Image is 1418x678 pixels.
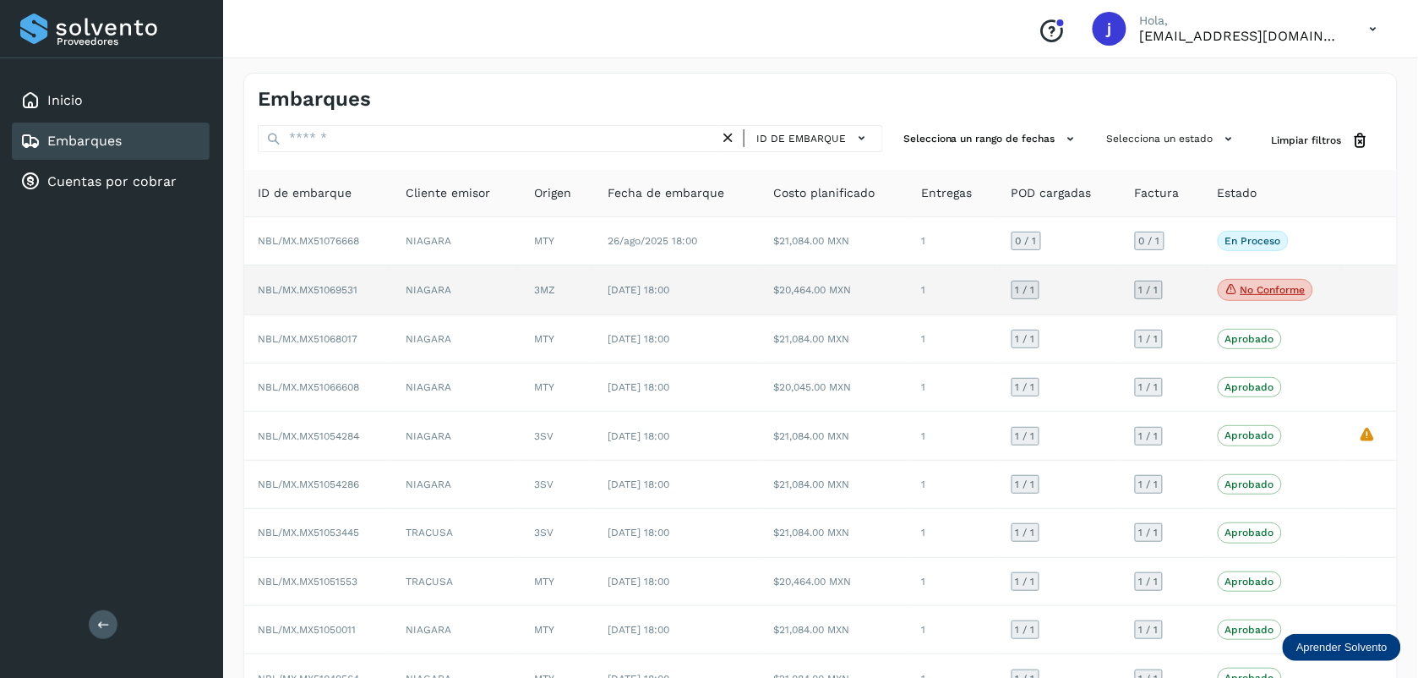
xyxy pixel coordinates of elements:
td: $20,464.00 MXN [761,265,908,315]
span: [DATE] 18:00 [608,478,670,490]
td: NIAGARA [392,315,521,364]
td: NIAGARA [392,412,521,460]
button: ID de embarque [751,126,875,150]
p: Aprobado [1225,527,1274,539]
h4: Embarques [258,87,371,112]
td: 1 [908,606,998,654]
span: 1 / 1 [1016,479,1035,489]
td: $20,045.00 MXN [761,364,908,412]
p: Aprobado [1225,478,1274,490]
span: Entregas [922,184,973,202]
a: Embarques [47,133,122,149]
span: [DATE] 18:00 [608,430,670,442]
td: 3SV [521,461,595,509]
div: Inicio [12,82,210,119]
span: Estado [1218,184,1257,202]
td: 1 [908,461,998,509]
div: Embarques [12,123,210,160]
span: 1 / 1 [1016,431,1035,441]
td: NIAGARA [392,461,521,509]
span: NBL/MX.MX51053445 [258,527,359,539]
td: 1 [908,412,998,460]
span: [DATE] 18:00 [608,576,670,588]
td: $21,084.00 MXN [761,412,908,460]
td: 3SV [521,412,595,460]
a: Inicio [47,92,83,108]
span: 1 / 1 [1139,625,1159,635]
p: jorgegonzalez@tracusa.com.mx [1140,28,1343,44]
span: NBL/MX.MX51051553 [258,576,357,588]
td: 3MZ [521,265,595,315]
td: $21,084.00 MXN [761,509,908,557]
span: NBL/MX.MX51050011 [258,624,356,636]
td: 3SV [521,509,595,557]
span: [DATE] 18:00 [608,624,670,636]
p: Proveedores [57,36,203,47]
button: Selecciona un estado [1100,125,1245,153]
span: Origen [534,184,571,202]
span: NBL/MX.MX51054286 [258,478,359,490]
span: 1 / 1 [1139,431,1159,441]
span: 1 / 1 [1139,285,1159,295]
td: TRACUSA [392,509,521,557]
td: MTY [521,217,595,265]
p: Aprobado [1225,429,1274,441]
span: Costo planificado [774,184,875,202]
span: POD cargadas [1012,184,1092,202]
span: NBL/MX.MX51054284 [258,430,359,442]
span: 1 / 1 [1016,285,1035,295]
span: [DATE] 18:00 [608,527,670,539]
td: NIAGARA [392,606,521,654]
span: 0 / 1 [1139,236,1160,246]
span: 0 / 1 [1016,236,1037,246]
span: [DATE] 18:00 [608,284,670,296]
span: 26/ago/2025 18:00 [608,235,698,247]
td: 1 [908,315,998,364]
td: 1 [908,217,998,265]
span: NBL/MX.MX51066608 [258,381,359,393]
span: Fecha de embarque [608,184,725,202]
td: 1 [908,509,998,557]
td: 1 [908,558,998,606]
td: NIAGARA [392,217,521,265]
span: 1 / 1 [1016,382,1035,392]
div: Aprender Solvento [1283,634,1401,661]
p: Aprobado [1225,576,1274,588]
button: Limpiar filtros [1258,125,1383,156]
p: Hola, [1140,14,1343,28]
span: NBL/MX.MX51068017 [258,333,357,345]
a: Cuentas por cobrar [47,173,177,189]
td: NIAGARA [392,364,521,412]
span: NBL/MX.MX51069531 [258,284,357,296]
span: NBL/MX.MX51076668 [258,235,359,247]
span: Cliente emisor [406,184,490,202]
p: En proceso [1225,235,1281,247]
td: 1 [908,364,998,412]
td: $21,084.00 MXN [761,606,908,654]
span: Limpiar filtros [1272,133,1342,148]
p: No conforme [1241,284,1306,296]
td: MTY [521,315,595,364]
td: MTY [521,606,595,654]
span: ID de embarque [258,184,352,202]
span: 1 / 1 [1016,625,1035,635]
td: $21,084.00 MXN [761,217,908,265]
p: Aprobado [1225,624,1274,636]
td: $21,084.00 MXN [761,461,908,509]
span: Factura [1135,184,1180,202]
td: $21,084.00 MXN [761,315,908,364]
span: [DATE] 18:00 [608,381,670,393]
td: MTY [521,558,595,606]
span: 1 / 1 [1016,334,1035,344]
button: Selecciona un rango de fechas [897,125,1087,153]
span: ID de embarque [756,131,846,146]
span: 1 / 1 [1139,382,1159,392]
div: Cuentas por cobrar [12,163,210,200]
td: TRACUSA [392,558,521,606]
span: 1 / 1 [1139,528,1159,538]
td: 1 [908,265,998,315]
span: 1 / 1 [1016,528,1035,538]
span: 1 / 1 [1016,577,1035,587]
p: Aprobado [1225,333,1274,345]
span: 1 / 1 [1139,334,1159,344]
